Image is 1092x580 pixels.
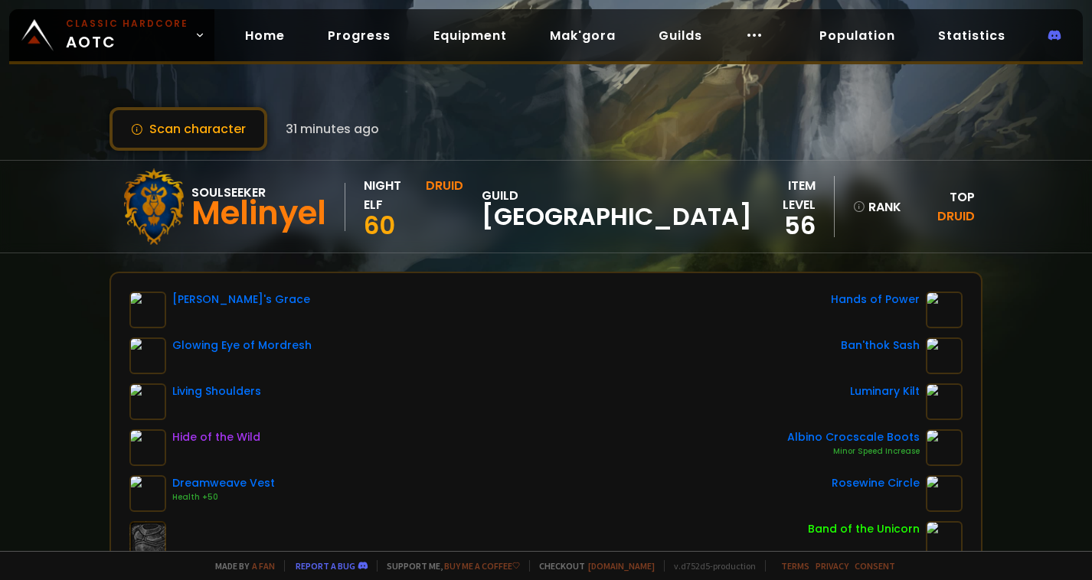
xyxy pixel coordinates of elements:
span: Druid [937,207,975,225]
a: Privacy [816,560,848,572]
a: Consent [855,560,895,572]
a: Equipment [421,20,519,51]
span: 31 minutes ago [286,119,379,138]
a: a fan [252,560,275,572]
div: Albino Crocscale Boots [787,429,920,445]
div: Top [910,187,975,226]
div: item level [752,176,815,214]
img: item-18510 [129,429,166,466]
div: guild [482,186,752,228]
a: Buy me a coffee [444,560,520,572]
div: Minor Speed Increase [787,445,920,458]
a: Classic HardcoreAOTC [9,9,214,61]
span: AOTC [66,17,188,54]
img: item-11662 [926,337,963,374]
button: Scan character [110,107,267,151]
span: 60 [364,208,395,243]
div: Health +50 [172,491,275,503]
div: Dreamweave Vest [172,475,275,491]
img: item-11823 [926,383,963,420]
span: v. d752d5 - production [664,560,756,572]
div: Ban'thok Sash [841,337,920,354]
span: Checkout [529,560,655,572]
img: item-13102 [129,292,166,328]
img: item-17728 [926,429,963,466]
a: Guilds [646,20,714,51]
a: Population [807,20,907,51]
div: Living Shoulders [172,383,261,399]
div: Luminary Kilt [850,383,920,399]
div: Druid [426,176,463,214]
a: Home [233,20,297,51]
div: rank [853,197,901,217]
div: 56 [752,214,815,237]
div: Melinyel [191,202,326,225]
div: Hands of Power [831,292,920,308]
img: item-10769 [129,337,166,374]
span: Made by [206,560,275,572]
a: Terms [781,560,809,572]
a: Mak'gora [538,20,628,51]
div: Glowing Eye of Mordresh [172,337,312,354]
img: item-13253 [926,292,963,328]
img: item-13178 [926,475,963,512]
div: Hide of the Wild [172,429,260,445]
span: Support me, [377,560,520,572]
div: [PERSON_NAME]'s Grace [172,292,310,308]
div: Band of the Unicorn [808,521,920,537]
img: item-7553 [926,521,963,558]
span: [GEOGRAPHIC_DATA] [482,205,752,228]
a: Statistics [926,20,1018,51]
small: Classic Hardcore [66,17,188,31]
div: Rosewine Circle [832,475,920,491]
img: item-15061 [129,383,166,420]
div: Night Elf [364,176,421,214]
img: item-10021 [129,475,166,512]
a: Report a bug [296,560,355,572]
a: [DOMAIN_NAME] [588,560,655,572]
a: Progress [316,20,403,51]
div: Soulseeker [191,183,326,202]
